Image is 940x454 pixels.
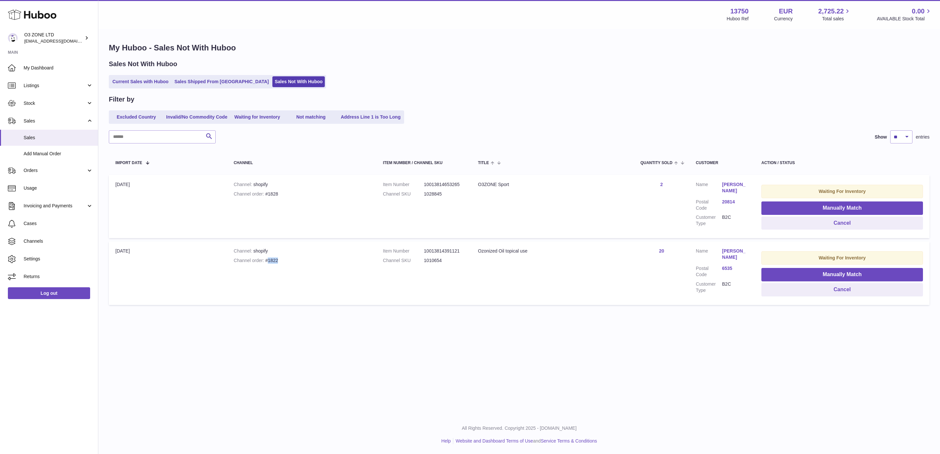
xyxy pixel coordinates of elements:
span: Channels [24,238,93,244]
strong: EUR [779,7,793,16]
strong: Channel [234,248,253,254]
a: 6535 [722,265,748,272]
span: Returns [24,274,93,280]
div: Channel [234,161,370,165]
dd: 1028845 [424,191,465,197]
span: Title [478,161,489,165]
span: Sales [24,135,93,141]
td: [DATE] [109,175,227,238]
span: Orders [24,167,86,174]
a: [PERSON_NAME] [722,181,748,194]
a: Help [441,438,451,444]
span: AVAILABLE Stock Total [877,16,932,22]
span: Listings [24,83,86,89]
dt: Name [696,181,722,196]
a: Invalid/No Commodity Code [164,112,230,123]
div: O3ZONE Sport [478,181,627,188]
a: Website and Dashboard Terms of Use [456,438,533,444]
img: internalAdmin-13750@internal.huboo.com [8,33,18,43]
p: All Rights Reserved. Copyright 2025 - [DOMAIN_NAME] [104,425,935,431]
a: 2 [660,182,663,187]
span: Usage [24,185,93,191]
div: Item Number / Channel SKU [383,161,465,165]
dd: B2C [722,281,748,293]
a: Sales Shipped From [GEOGRAPHIC_DATA] [172,76,271,87]
a: 2,725.22 Total sales [818,7,852,22]
span: 0.00 [912,7,925,16]
a: Service Terms & Conditions [541,438,597,444]
a: Waiting for Inventory [231,112,284,123]
span: Quantity Sold [640,161,673,165]
a: Not matching [285,112,337,123]
strong: Channel order [234,258,265,263]
a: 20 [659,248,664,254]
div: O3 ZONE LTD [24,32,83,44]
strong: Channel order [234,191,265,197]
dd: 1010654 [424,257,465,264]
span: Settings [24,256,93,262]
dd: 10013814653265 [424,181,465,188]
span: Stock [24,100,86,106]
div: Huboo Ref [727,16,749,22]
dt: Postal Code [696,199,722,211]
li: and [453,438,597,444]
strong: Waiting For Inventory [819,189,866,194]
button: Cancel [761,283,923,296]
a: [PERSON_NAME] [722,248,748,260]
span: [EMAIL_ADDRESS][DOMAIN_NAME] [24,38,96,44]
span: entries [916,134,930,140]
span: My Dashboard [24,65,93,71]
div: #1822 [234,257,370,264]
div: Ozonized Oil topical use [478,248,627,254]
div: shopify [234,248,370,254]
a: Current Sales with Huboo [110,76,171,87]
div: Currency [774,16,793,22]
dt: Channel SKU [383,191,424,197]
button: Manually Match [761,268,923,281]
dd: 10013814391121 [424,248,465,254]
strong: 13750 [730,7,749,16]
dt: Channel SKU [383,257,424,264]
div: shopify [234,181,370,188]
span: Invoicing and Payments [24,203,86,209]
dt: Item Number [383,248,424,254]
span: Sales [24,118,86,124]
span: Cases [24,220,93,227]
span: Import date [115,161,142,165]
dd: B2C [722,214,748,227]
a: Address Line 1 is Too Long [339,112,403,123]
span: Total sales [822,16,851,22]
dt: Customer Type [696,214,722,227]
a: Sales Not With Huboo [272,76,325,87]
dt: Name [696,248,722,262]
label: Show [875,134,887,140]
button: Manually Match [761,201,923,215]
td: [DATE] [109,241,227,305]
strong: Waiting For Inventory [819,255,866,260]
dt: Postal Code [696,265,722,278]
div: Action / Status [761,161,923,165]
div: #1828 [234,191,370,197]
h1: My Huboo - Sales Not With Huboo [109,43,930,53]
span: 2,725.22 [818,7,844,16]
a: 20814 [722,199,748,205]
strong: Channel [234,182,253,187]
a: Log out [8,287,90,299]
button: Cancel [761,217,923,230]
h2: Filter by [109,95,134,104]
div: Customer [696,161,748,165]
span: Add Manual Order [24,151,93,157]
h2: Sales Not With Huboo [109,60,177,68]
a: Excluded Country [110,112,163,123]
a: 0.00 AVAILABLE Stock Total [877,7,932,22]
dt: Item Number [383,181,424,188]
dt: Customer Type [696,281,722,293]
